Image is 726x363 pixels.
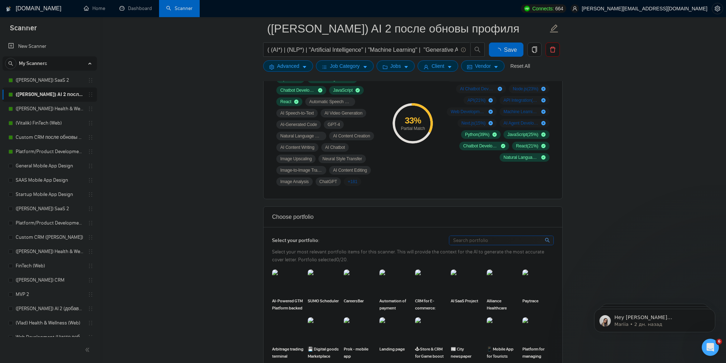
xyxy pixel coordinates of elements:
[461,47,466,52] span: info-circle
[280,145,315,150] span: AI Content Writing
[88,106,93,112] span: holder
[16,102,83,116] a: ([PERSON_NAME]) Health & Wellness (Web) после обновы профиля
[324,110,362,116] span: AI Video Generation
[280,133,322,139] span: Natural Language Generation
[541,110,546,114] span: plus-circle
[330,62,359,70] span: Job Category
[465,132,490,137] span: Python ( 39 %)
[308,317,339,342] img: portfolio thumbnail image
[16,116,83,130] a: (Vitalik) FinTech (Web)
[545,236,551,244] span: search
[344,346,375,360] span: Prok - mobile app
[88,263,93,269] span: holder
[333,87,353,93] span: JavaScript
[88,292,93,297] span: holder
[88,320,93,326] span: holder
[415,297,446,312] span: CRM for E-commerce: ProfiCRM
[16,202,83,216] a: ([PERSON_NAME]) SaaS 2
[272,249,544,263] span: Select your most relevant portfolio items for this scanner. This will provide the context for the...
[528,46,541,53] span: copy
[328,122,340,127] span: GPT-4
[16,230,83,244] a: Custom CRM ([PERSON_NAME])
[383,64,388,70] span: folder
[308,297,339,312] span: SUMO Scheduler
[16,302,83,316] a: ([PERSON_NAME]) AI 2 (добавить теги, заточить под АИ, сумо в кавер добавить)
[471,46,484,53] span: search
[88,220,93,226] span: holder
[88,249,93,254] span: holder
[379,297,411,312] span: Automation of payment verification: M2Pay
[451,317,482,342] img: portfolio thumbnail image
[267,20,548,37] input: Scanner name...
[467,64,472,70] span: idcard
[549,24,559,33] span: edit
[88,192,93,197] span: holder
[16,316,83,330] a: (Vlad) Health & Wellness (Web)
[489,42,523,57] button: Save
[541,121,546,125] span: plus-circle
[31,27,123,34] p: Message from Mariia, sent 2 дн. назад
[503,120,538,126] span: AI Agent Development ( 14 %)
[344,269,375,294] img: portfolio thumbnail image
[522,317,554,342] img: portfolio thumbnail image
[463,143,498,149] span: Chatbot Development ( 22 %)
[451,109,486,115] span: Web Development ( 17 %)
[16,244,83,259] a: ([PERSON_NAME]) Health & Wellness (Web)
[513,86,538,92] span: Node.js ( 23 %)
[356,88,360,92] span: check-circle
[16,330,83,344] a: Web Development (Чисто вебсайты)
[16,87,83,102] a: ([PERSON_NAME]) AI 2 после обновы профиля
[418,60,458,72] button: userClientcaret-down
[415,346,446,360] span: 🕹 Store & CRM for Game boost service
[166,5,193,11] a: searchScanner
[503,97,538,103] span: API Integration ( 18 %)
[277,62,299,70] span: Advanced
[31,21,122,140] span: Hey [PERSON_NAME][EMAIL_ADDRESS][DOMAIN_NAME], Looks like your Upwork agency ValsyDev 🤖 AI Platfo...
[269,64,274,70] span: setting
[541,144,546,148] span: check-circle
[272,207,554,227] div: Choose portfolio
[487,317,518,342] img: portfolio thumbnail image
[319,179,337,185] span: ChatGPT
[489,121,493,125] span: plus-circle
[524,6,530,11] img: upwork-logo.png
[451,346,482,360] span: 📰 City newspaper platform
[449,236,553,245] input: Search portfolio
[489,98,493,102] span: plus-circle
[272,346,303,360] span: Arbitrage trading terminal
[16,73,83,87] a: ([PERSON_NAME]) SaaS 2
[272,317,303,342] img: portfolio thumbnail image
[487,269,518,294] img: portfolio thumbnail image
[522,269,554,294] img: portfolio thumbnail image
[503,109,538,115] span: Machine Learning ( 16 %)
[280,156,312,162] span: Image Upscaling
[309,99,351,105] span: Automatic Speech Recognition
[712,6,723,11] a: setting
[489,110,493,114] span: plus-circle
[280,99,291,105] span: React
[415,317,446,342] img: portfolio thumbnail image
[280,167,322,173] span: Image-to-Image Translation
[470,42,485,57] button: search
[431,62,444,70] span: Client
[272,297,303,312] span: AI-Powered GTM Platform backed by YCombinator
[88,235,93,240] span: holder
[88,177,93,183] span: holder
[272,269,303,294] img: portfolio thumbnail image
[541,87,546,91] span: plus-circle
[504,45,517,54] span: Save
[522,346,554,360] span: Platform for managing referral systems
[541,98,546,102] span: plus-circle
[461,60,505,72] button: idcardVendorcaret-down
[379,269,411,294] img: portfolio thumbnail image
[88,306,93,312] span: holder
[308,346,339,360] span: 💾 Digital goods Marketplace
[280,87,315,93] span: Chatbot Development
[546,46,559,53] span: delete
[272,237,319,243] span: Select your portfolio:
[492,132,497,137] span: check-circle
[267,45,458,54] input: Search Freelance Jobs...
[379,346,411,360] span: Landing page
